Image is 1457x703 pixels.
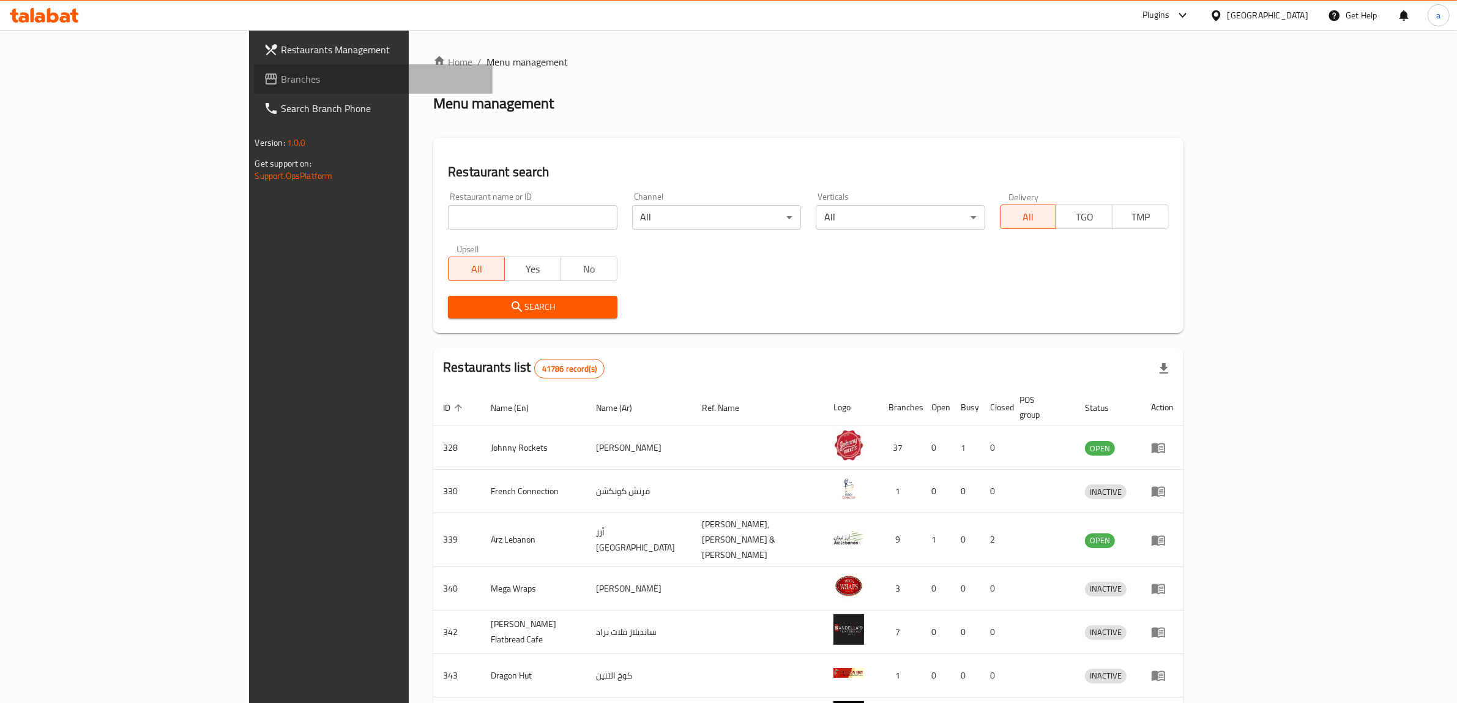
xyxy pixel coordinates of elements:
[833,658,864,688] img: Dragon Hut
[1019,393,1060,422] span: POS group
[1085,442,1115,456] span: OPEN
[481,513,586,567] td: Arz Lebanon
[1085,533,1115,547] span: OPEN
[951,470,980,513] td: 0
[980,470,1010,513] td: 0
[1149,354,1179,383] div: Export file
[287,135,306,151] span: 1.0.0
[951,654,980,697] td: 0
[1061,208,1108,226] span: TGO
[456,244,479,253] label: Upsell
[1142,8,1169,23] div: Plugins
[1008,192,1039,201] label: Delivery
[504,257,561,281] button: Yes
[833,614,864,645] img: Sandella's Flatbread Cafe
[1085,484,1127,499] div: INACTIVE
[586,567,693,611] td: [PERSON_NAME]
[922,426,951,470] td: 0
[1436,9,1440,22] span: a
[879,513,922,567] td: 9
[980,513,1010,567] td: 2
[922,654,951,697] td: 0
[491,400,545,415] span: Name (En)
[255,156,311,171] span: Get support on:
[702,400,756,415] span: Ref. Name
[453,260,500,278] span: All
[255,135,285,151] span: Version:
[833,430,864,461] img: Johnny Rockets
[586,426,693,470] td: [PERSON_NAME]
[510,260,556,278] span: Yes
[980,567,1010,611] td: 0
[1085,485,1127,499] span: INACTIVE
[693,513,824,567] td: [PERSON_NAME],[PERSON_NAME] & [PERSON_NAME]
[951,389,980,426] th: Busy
[1151,668,1174,683] div: Menu
[433,94,554,113] h2: Menu management
[632,205,801,230] div: All
[1117,208,1164,226] span: TMP
[1151,484,1174,498] div: Menu
[1085,400,1125,415] span: Status
[566,260,613,278] span: No
[486,55,568,69] span: Menu management
[561,257,617,281] button: No
[281,72,483,86] span: Branches
[254,94,493,123] a: Search Branch Phone
[1056,205,1112,229] button: TGO
[1151,533,1174,547] div: Menu
[879,470,922,513] td: 1
[833,473,864,504] img: French Connection
[281,42,483,57] span: Restaurants Management
[980,611,1010,654] td: 0
[433,55,1183,69] nav: breadcrumb
[879,426,922,470] td: 37
[951,513,980,567] td: 0
[833,522,864,553] img: Arz Lebanon
[922,513,951,567] td: 1
[586,611,693,654] td: سانديلاز فلات براد
[1085,669,1127,683] div: INACTIVE
[951,426,980,470] td: 1
[951,611,980,654] td: 0
[922,470,951,513] td: 0
[1151,625,1174,639] div: Menu
[448,163,1169,181] h2: Restaurant search
[255,168,333,184] a: Support.OpsPlatform
[1000,205,1057,229] button: All
[586,470,693,513] td: فرنش كونكشن
[922,567,951,611] td: 0
[1151,440,1174,455] div: Menu
[596,400,648,415] span: Name (Ar)
[448,205,617,230] input: Search for restaurant name or ID..
[1085,669,1127,683] span: INACTIVE
[1085,582,1127,596] div: INACTIVE
[254,64,493,94] a: Branches
[481,426,586,470] td: Johnny Rockets
[586,513,693,567] td: أرز [GEOGRAPHIC_DATA]
[879,654,922,697] td: 1
[481,611,586,654] td: [PERSON_NAME] Flatbread Cafe
[1085,533,1115,548] div: OPEN
[879,389,922,426] th: Branches
[448,296,617,318] button: Search
[922,389,951,426] th: Open
[879,611,922,654] td: 7
[443,400,466,415] span: ID
[1085,625,1127,639] span: INACTIVE
[1085,625,1127,640] div: INACTIVE
[458,299,607,315] span: Search
[535,363,604,375] span: 41786 record(s)
[481,654,586,697] td: Dragon Hut
[1228,9,1308,22] div: [GEOGRAPHIC_DATA]
[951,567,980,611] td: 0
[281,101,483,116] span: Search Branch Phone
[481,567,586,611] td: Mega Wraps
[534,359,605,378] div: Total records count
[448,257,505,281] button: All
[879,567,922,611] td: 3
[586,654,693,697] td: كوخ التنين
[816,205,985,230] div: All
[1141,389,1183,426] th: Action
